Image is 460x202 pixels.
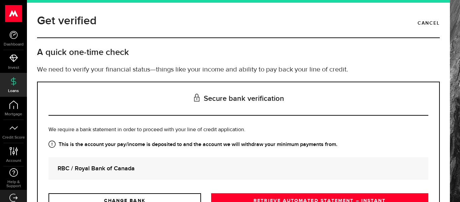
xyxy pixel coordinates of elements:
[418,18,440,29] a: Cancel
[48,141,428,149] strong: This is the account your pay/income is deposited to and the account we will withdraw your minimum...
[37,12,97,30] h1: Get verified
[48,82,428,116] h3: Secure bank verification
[48,127,245,133] span: We require a bank statement in order to proceed with your line of credit application.
[37,65,440,75] p: We need to verify your financial status—things like your income and ability to pay back your line...
[58,164,419,173] strong: RBC / Royal Bank of Canada
[432,174,460,202] iframe: LiveChat chat widget
[37,47,440,58] h2: A quick one-time check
